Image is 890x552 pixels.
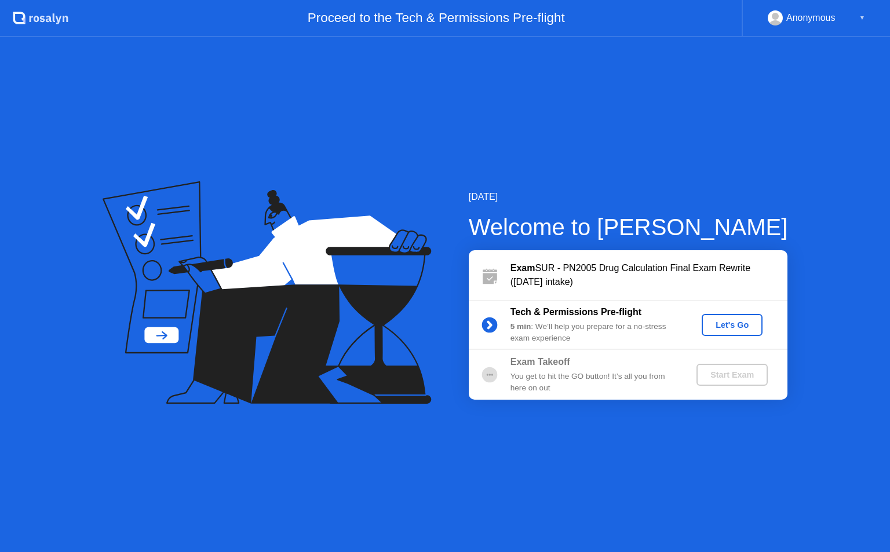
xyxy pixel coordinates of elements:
div: : We’ll help you prepare for a no-stress exam experience [510,321,677,345]
div: Start Exam [701,370,763,379]
div: SUR - PN2005 Drug Calculation Final Exam Rewrite ([DATE] intake) [510,261,787,289]
div: [DATE] [469,190,788,204]
button: Start Exam [696,364,768,386]
b: 5 min [510,322,531,331]
b: Exam [510,263,535,273]
div: Welcome to [PERSON_NAME] [469,210,788,244]
b: Exam Takeoff [510,357,570,367]
button: Let's Go [702,314,763,336]
b: Tech & Permissions Pre-flight [510,307,641,317]
div: ▼ [859,10,865,25]
div: Let's Go [706,320,758,330]
div: You get to hit the GO button! It’s all you from here on out [510,371,677,394]
div: Anonymous [786,10,836,25]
